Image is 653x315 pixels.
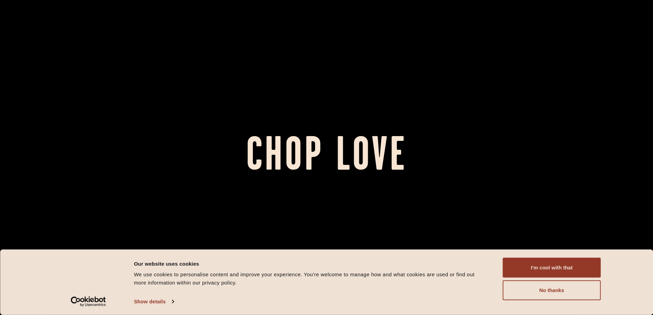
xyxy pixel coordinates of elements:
[58,296,118,307] a: Usercentrics Cookiebot - opens in a new window
[134,259,487,268] div: Our website uses cookies
[134,270,487,287] div: We use cookies to personalise content and improve your experience. You're welcome to manage how a...
[503,280,601,300] button: No thanks
[503,258,601,278] button: I'm cool with that
[134,296,174,307] a: Show details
